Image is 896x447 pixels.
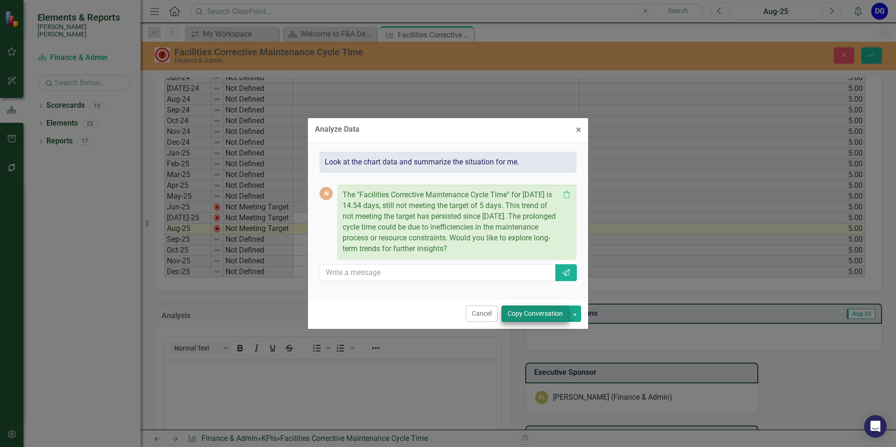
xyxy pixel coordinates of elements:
button: Copy Conversation [501,305,569,322]
div: AI [320,187,333,200]
div: Look at the chart data and summarize the situation for me. [320,152,576,173]
div: Open Intercom Messenger [864,415,887,438]
p: The "Facilities Corrective Maintenance Cycle Time" for [DATE] is 14.54 days, still not meeting th... [343,190,560,254]
input: Write a message [320,264,556,282]
button: Cancel [466,305,498,322]
div: Analyze Data [315,125,359,134]
span: × [576,124,581,135]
